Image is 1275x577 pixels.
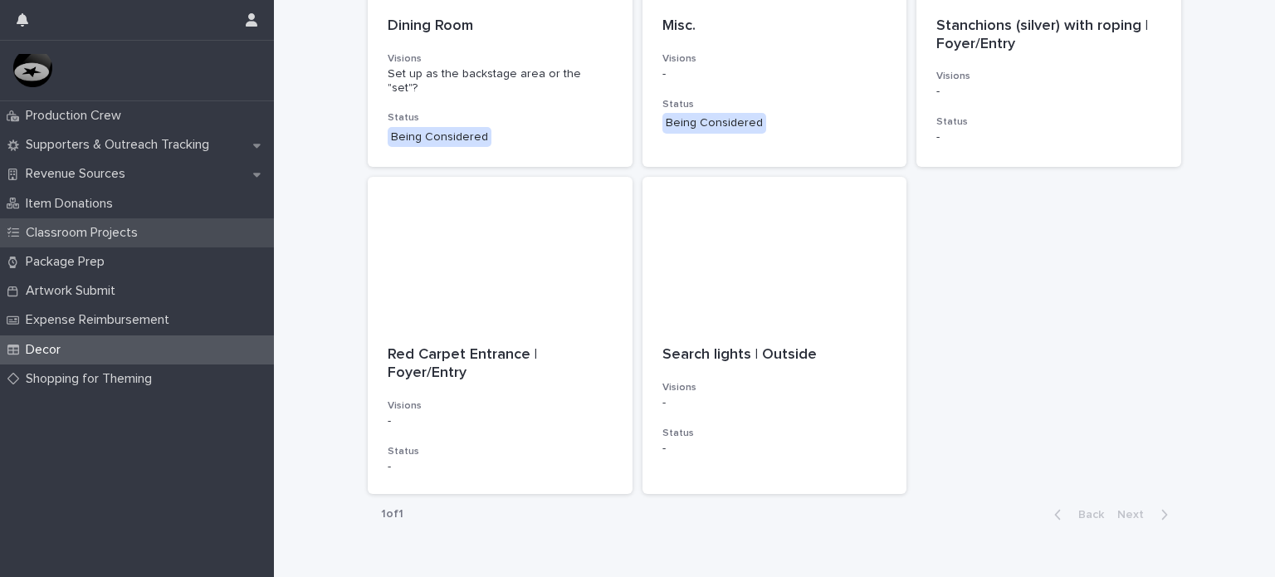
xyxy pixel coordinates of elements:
[662,113,766,134] div: Being Considered
[388,346,613,382] p: Red Carpet Entrance | Foyer/Entry
[388,68,584,94] span: Set up as the backstage area or the "set"?
[388,445,613,458] h3: Status
[388,111,613,125] h3: Status
[388,17,613,36] p: Dining Room
[1068,509,1104,521] span: Back
[936,130,1161,144] p: -
[19,108,134,124] p: Production Crew
[13,54,52,87] img: G0wEskHaQMChBipT0KU2
[1041,507,1111,522] button: Back
[19,312,183,328] p: Expense Reimbursement
[19,225,151,241] p: Classroom Projects
[936,115,1161,129] h3: Status
[936,70,1161,83] h3: Visions
[388,52,613,66] h3: Visions
[19,137,222,153] p: Supporters & Outreach Tracking
[19,342,74,358] p: Decor
[662,346,887,364] p: Search lights | Outside
[662,427,887,440] h3: Status
[642,177,907,493] a: Search lights | OutsideVisions-Status-
[662,381,887,394] h3: Visions
[936,17,1161,53] p: Stanchions (silver) with roping | Foyer/Entry
[1117,509,1154,521] span: Next
[368,177,633,493] a: Red Carpet Entrance | Foyer/EntryVisions-Status-
[662,98,887,111] h3: Status
[19,371,165,387] p: Shopping for Theming
[662,442,887,456] p: -
[388,127,491,148] div: Being Considered
[388,460,613,474] p: -
[19,196,126,212] p: Item Donations
[936,86,940,97] span: -
[662,17,887,36] p: Misc.
[19,166,139,182] p: Revenue Sources
[19,283,129,299] p: Artwork Submit
[368,494,417,535] p: 1 of 1
[1111,507,1181,522] button: Next
[662,397,666,408] span: -
[19,254,118,270] p: Package Prep
[662,52,887,66] h3: Visions
[662,68,666,80] span: -
[388,415,391,427] span: -
[388,399,613,413] h3: Visions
